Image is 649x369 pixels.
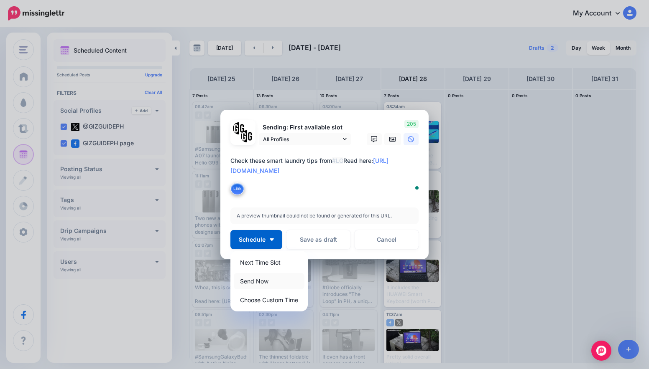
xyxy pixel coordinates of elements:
[263,135,341,144] span: All Profiles
[234,292,304,308] a: Choose Custom Time
[286,230,350,249] button: Save as draft
[404,120,419,128] span: 205
[230,230,282,249] button: Schedule
[230,182,244,195] button: Link
[230,156,423,196] textarea: To enrich screen reader interactions, please activate Accessibility in Grammarly extension settings
[230,251,308,311] div: Schedule
[233,122,245,134] img: 353459792_649996473822713_4483302954317148903_n-bsa138318.png
[234,273,304,289] a: Send Now
[259,123,351,132] p: Sending: First available slot
[270,238,274,241] img: arrow-down-white.png
[234,254,304,270] a: Next Time Slot
[591,341,611,361] div: Open Intercom Messenger
[230,156,423,176] div: Check these smart laundry tips from Read here:
[230,207,419,224] div: A preview thumbnail could not be found or generated for this URL.
[241,130,253,142] img: JT5sWCfR-79925.png
[259,133,351,145] a: All Profiles
[355,230,419,249] a: Cancel
[239,237,266,243] span: Schedule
